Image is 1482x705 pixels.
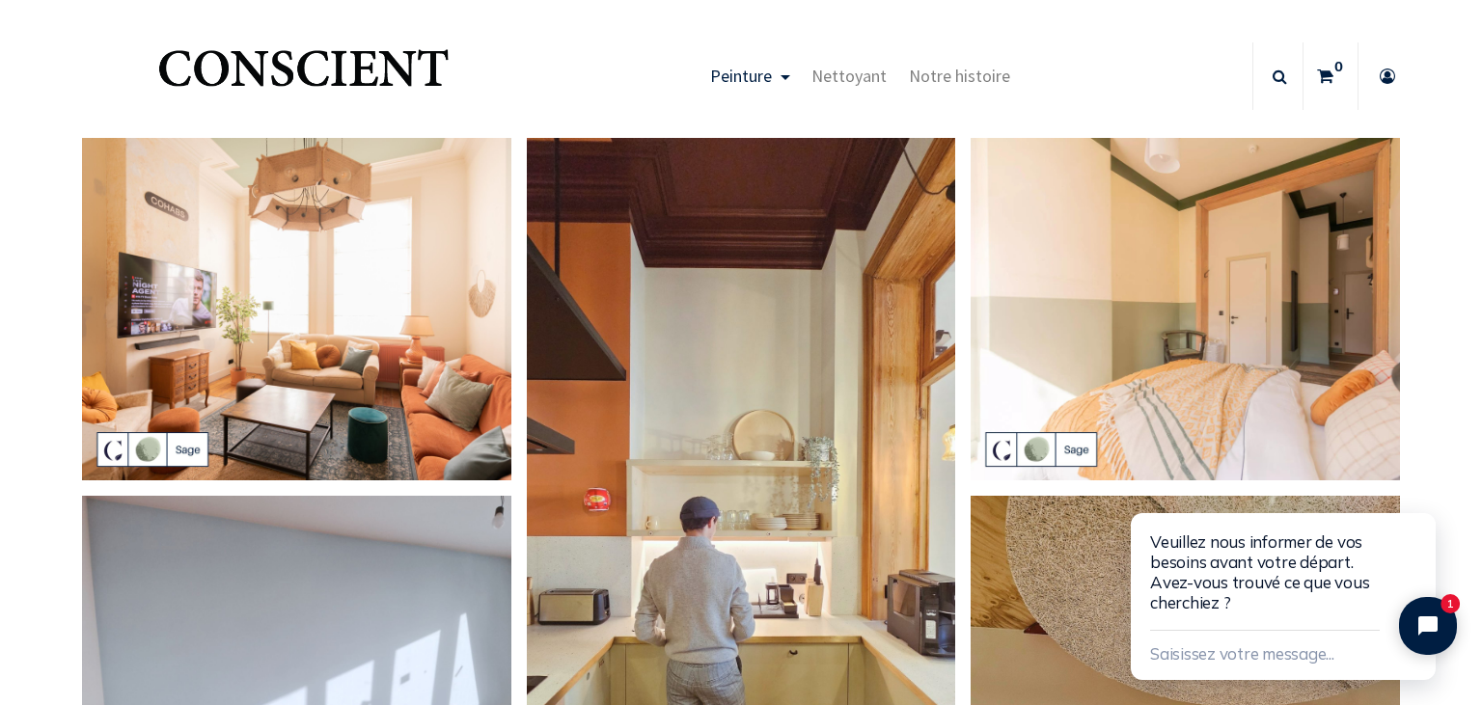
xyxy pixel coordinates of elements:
a: 0 [1304,42,1358,110]
span: Notre histoire [909,65,1010,87]
img: Conscient [154,39,453,115]
img: peinture vert sauge [971,138,1400,481]
span: Nettoyant [811,65,887,87]
span: Peinture [710,65,772,87]
iframe: Tidio Chat [1111,452,1482,705]
a: Peinture [700,42,801,110]
a: Logo of Conscient [154,39,453,115]
img: peinture vert sauge [82,138,511,481]
sup: 0 [1330,57,1348,76]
